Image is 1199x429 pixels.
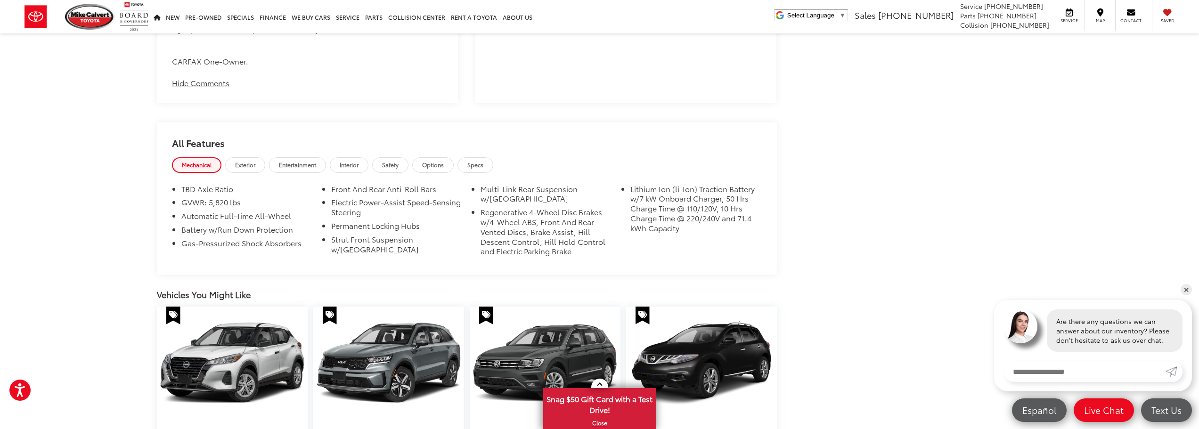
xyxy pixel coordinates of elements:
[313,307,464,420] img: 2023 Kia Sorento S
[787,12,834,19] span: Select Language
[626,307,777,420] img: 2010 Nissan Murano SL
[1166,361,1183,382] a: Submit
[313,307,464,420] a: 2023 Kia Sorento S 2023 Kia Sorento S
[323,307,337,324] span: Special
[181,184,312,198] li: TBD Axle Ratio
[157,289,777,300] div: Vehicles You Might Like
[479,307,493,324] span: Special
[855,9,876,21] span: Sales
[544,389,655,418] span: Snag $50 Gift Card with a Test Drive!
[1141,398,1192,422] a: Text Us
[1003,361,1166,382] input: Enter your message
[1147,404,1186,416] span: Text Us
[984,1,1043,11] span: [PHONE_NUMBER]
[470,307,620,420] img: 2021 Volkswagen Tiguan 2.0T SE
[960,11,976,20] span: Parts
[331,197,462,221] li: Electric Power-Assist Speed-Sensing Steering
[1157,17,1178,24] span: Saved
[626,307,777,420] a: 2010 Nissan Murano SL 2010 Nissan Murano SL
[960,1,982,11] span: Service
[960,20,988,30] span: Collision
[787,12,846,19] a: Select Language​
[1047,309,1183,352] div: Are there any questions we can answer about our inventory? Please don't hesitate to ask us over c...
[181,197,312,211] li: GVWR: 5,820 lbs
[331,184,462,198] li: Front And Rear Anti-Roll Bars
[181,211,312,225] li: Automatic Full-Time All-Wheel
[166,307,180,324] span: Special
[1079,404,1128,416] span: Live Chat
[331,221,462,235] li: Permanent Locking Hubs
[467,161,483,169] span: Specs
[340,161,359,169] span: Interior
[65,4,115,30] img: Mike Calvert Toyota
[157,122,777,157] h2: All Features
[1090,17,1110,24] span: Map
[1012,398,1067,422] a: Español
[422,161,444,169] span: Options
[1059,17,1080,24] span: Service
[172,78,229,89] button: Hide Comments
[1074,398,1134,422] a: Live Chat
[157,307,308,420] a: 2024 Nissan Kicks S 2024 Nissan Kicks S
[840,12,846,19] span: ▼
[181,225,312,238] li: Battery w/Run Down Protection
[1018,404,1061,416] span: Español
[157,307,308,420] img: 2024 Nissan Kicks S
[382,161,399,169] span: Safety
[990,20,1049,30] span: [PHONE_NUMBER]
[1003,309,1037,343] img: Agent profile photo
[470,307,620,420] a: 2021 Volkswagen Tiguan 2.0T SE 2021 Volkswagen Tiguan 2.0T SE
[878,9,954,21] span: [PHONE_NUMBER]
[235,161,255,169] span: Exterior
[481,207,612,260] li: Regenerative 4-Wheel Disc Brakes w/4-Wheel ABS, Front And Rear Vented Discs, Brake Assist, Hill D...
[181,238,312,252] li: Gas-Pressurized Shock Absorbers
[279,161,316,169] span: Entertainment
[331,235,462,258] li: Strut Front Suspension w/[GEOGRAPHIC_DATA]
[636,307,650,324] span: Special
[978,11,1036,20] span: [PHONE_NUMBER]
[481,184,612,208] li: Multi-Link Rear Suspension w/[GEOGRAPHIC_DATA]
[1120,17,1142,24] span: Contact
[630,184,761,237] li: Lithium Ion (li-Ion) Traction Battery w/7 kW Onboard Charger, 50 Hrs Charge Time @ 110/120V, 10 H...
